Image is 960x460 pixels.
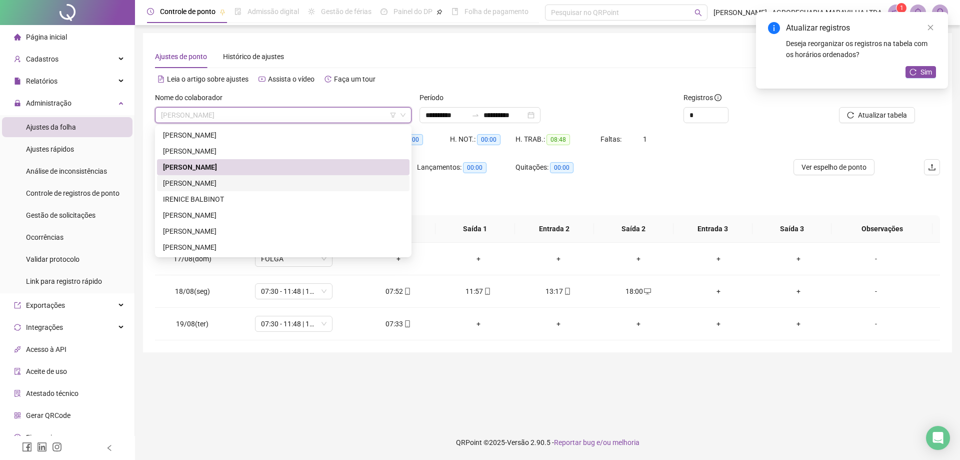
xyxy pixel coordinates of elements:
span: instagram [52,442,62,452]
span: Gestão de férias [321,8,371,16]
div: ESTEFANI GOTARDO [157,159,409,175]
span: 18/08(seg) [175,287,210,295]
span: file-done [234,8,241,15]
div: + [526,253,590,264]
span: Ajustes de ponto [155,53,207,61]
div: 07:33 [366,318,430,329]
span: Controle de ponto [160,8,215,16]
span: notification [891,8,900,17]
div: ROGERIO SCHUMANN [157,223,409,239]
span: desktop [643,288,651,295]
span: Leia o artigo sobre ajustes [167,75,248,83]
span: Página inicial [26,33,67,41]
span: pushpin [219,9,225,15]
span: Validar protocolo [26,255,79,263]
span: Ocorrências [26,233,63,241]
span: Relatórios [26,77,57,85]
span: mobile [403,288,411,295]
div: + [366,253,430,264]
button: Ver espelho de ponto [793,159,874,175]
span: Sim [920,67,932,78]
span: Link para registro rápido [26,277,102,285]
span: info-circle [714,94,721,101]
span: Financeiro [26,433,58,441]
span: Admissão digital [247,8,299,16]
span: youtube [258,76,265,83]
div: 18:00 [606,286,670,297]
span: mobile [483,288,491,295]
th: Observações [831,215,932,243]
span: 17/08(dom) [173,255,211,263]
div: [PERSON_NAME] [163,146,403,157]
div: + [766,286,830,297]
span: Análise de inconsistências [26,167,107,175]
span: 00:00 [550,162,573,173]
div: Atualizar registros [786,22,936,34]
span: clock-circle [147,8,154,15]
div: [PERSON_NAME] [163,162,403,173]
span: 1 [900,5,903,12]
span: Administração [26,99,71,107]
span: to [471,111,479,119]
div: [PERSON_NAME] [163,130,403,141]
span: api [14,346,21,353]
span: linkedin [37,442,47,452]
span: Gestão de solicitações [26,211,95,219]
th: Saída 2 [594,215,673,243]
div: GABRIEL ZANATTA [157,175,409,191]
span: upload [928,163,936,171]
div: H. NOT.: [450,134,515,145]
span: swap-right [471,111,479,119]
th: Entrada 2 [515,215,594,243]
sup: 1 [896,3,906,13]
span: Versão [507,438,529,446]
span: Painel do DP [393,8,432,16]
span: info-circle [768,22,780,34]
span: mobile [563,288,571,295]
span: 08:48 [546,134,570,145]
div: [PERSON_NAME] [163,210,403,221]
span: Acesso à API [26,345,66,353]
label: Período [419,92,450,103]
a: Close [925,22,936,33]
span: Faça um tour [334,75,375,83]
span: mobile [403,320,411,327]
span: qrcode [14,412,21,419]
img: 87767 [932,5,947,20]
div: HE 3: [385,134,450,145]
span: Atestado técnico [26,389,78,397]
span: Cadastros [26,55,58,63]
div: Deseja reorganizar os registros na tabela com os horários ordenados? [786,38,936,60]
div: 11:57 [446,286,510,297]
div: + [766,318,830,329]
div: Open Intercom Messenger [926,426,950,450]
span: lock [14,100,21,107]
span: dollar [14,434,21,441]
span: file-text [157,76,164,83]
div: 13:17 [526,286,590,297]
span: 07:30 - 11:48 | 13:15 - 17:45 [261,284,326,299]
span: facebook [22,442,32,452]
div: + [686,253,750,264]
span: 19/08(ter) [176,320,208,328]
span: solution [14,390,21,397]
span: Exportações [26,301,65,309]
span: Observações [839,223,924,234]
span: Registros [683,92,721,103]
span: Ajustes rápidos [26,145,74,153]
span: sun [308,8,315,15]
span: home [14,34,21,41]
span: FOLGA [261,251,326,266]
div: + [446,318,510,329]
div: [PERSON_NAME] [163,178,403,189]
div: + [606,253,670,264]
span: pushpin [436,9,442,15]
span: 07:30 - 11:48 | 13:15 - 17:45 [261,316,326,331]
span: Controle de registros de ponto [26,189,119,197]
span: ESTEFANI GOTARDO [161,108,405,123]
span: Aceite de uso [26,367,67,375]
span: bell [913,8,922,17]
span: history [324,76,331,83]
div: DJONATAN DE OLIVEIRA [157,143,409,159]
span: [PERSON_NAME] - AGROPECUARIA MARAVILHA LTDA [713,7,882,18]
